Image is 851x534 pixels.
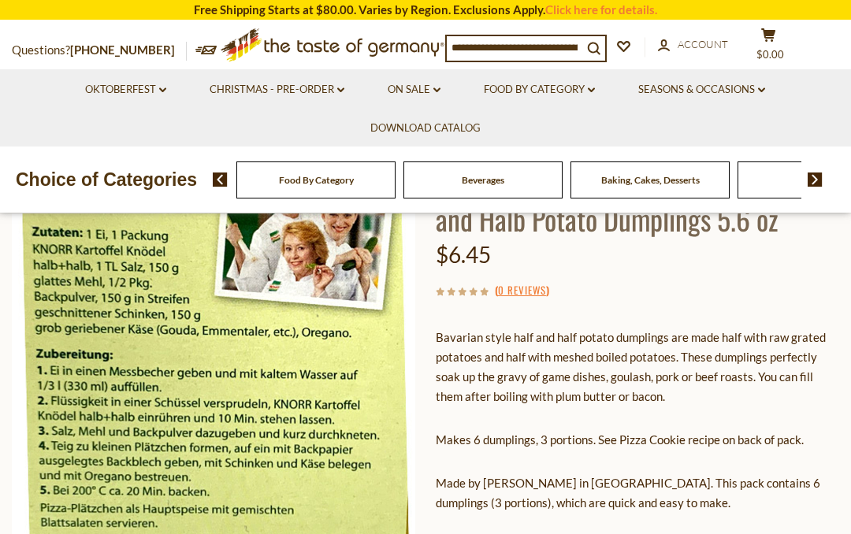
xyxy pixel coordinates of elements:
[756,48,784,61] span: $0.00
[210,81,344,98] a: Christmas - PRE-ORDER
[808,172,823,187] img: next arrow
[213,172,228,187] img: previous arrow
[498,282,546,299] a: 0 Reviews
[484,81,595,98] a: Food By Category
[70,43,175,57] a: [PHONE_NUMBER]
[658,36,728,54] a: Account
[678,38,728,50] span: Account
[436,430,839,450] p: Makes 6 dumplings, 3 portions. See Pizza Cookie recipe on back of pack.
[545,2,657,17] a: Click here for details.
[462,174,504,186] a: Beverages
[279,174,354,186] a: Food By Category
[12,40,187,61] p: Questions?
[436,241,491,268] span: $6.45
[638,81,765,98] a: Seasons & Occasions
[85,81,166,98] a: Oktoberfest
[495,282,549,298] span: ( )
[370,120,481,137] a: Download Catalog
[436,328,839,406] p: Bavarian style half and half potato dumplings are made half with raw grated potatoes and half wit...
[601,174,700,186] a: Baking, Cakes, Desserts
[388,81,440,98] a: On Sale
[436,165,839,236] h1: [PERSON_NAME] Bavarian-style Halb and Halb Potato Dumplings 5.6 oz
[745,28,792,67] button: $0.00
[436,473,839,513] p: Made by [PERSON_NAME] in [GEOGRAPHIC_DATA]. This pack contains 6 dumplings (3 portions), which ar...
